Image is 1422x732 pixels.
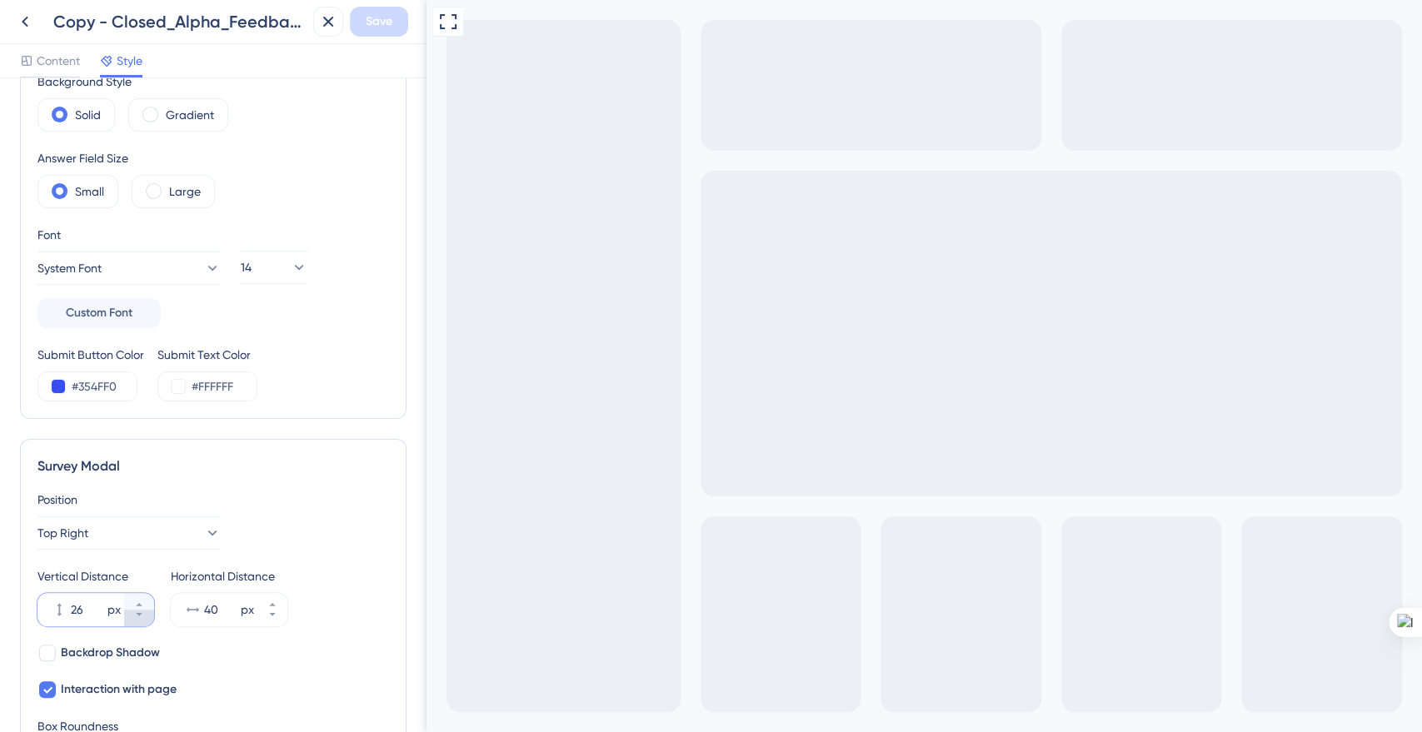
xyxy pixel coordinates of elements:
[350,7,408,37] button: Save
[204,600,237,620] input: px
[46,165,129,178] label: Suggestion 🙋
[37,51,80,71] span: Content
[37,516,221,550] button: Top Right
[46,198,97,212] label: Other ✏️
[166,105,214,125] label: Gradient
[20,43,237,78] div: Select the category of your issue? 👇
[107,600,121,620] div: px
[37,148,215,168] div: Answer Field Size
[13,92,237,218] div: radio group
[37,298,161,328] button: Custom Font
[37,523,88,543] span: Top Right
[75,182,104,202] label: Small
[169,182,201,202] label: Large
[37,490,389,510] div: Position
[241,257,252,277] span: 14
[37,456,389,476] div: Survey Modal
[53,10,307,33] div: Copy - Closed_Alpha_Feedback
[37,72,228,92] div: Background Style
[37,345,144,365] div: Submit Button Color
[46,132,126,145] label: Bug report 🐞
[61,680,177,700] span: Interaction with page
[217,13,237,33] div: Close survey
[66,303,132,323] span: Custom Font
[124,593,154,610] button: px
[37,566,154,586] div: Vertical Distance
[257,610,287,626] button: px
[13,92,237,218] div: Multiple choices rating
[117,51,142,71] span: Style
[37,258,102,278] span: System Font
[124,610,154,626] button: px
[61,643,160,663] span: Backdrop Shadow
[171,566,287,586] div: Horizontal Distance
[46,98,170,112] label: “How-To” question ❓
[75,105,101,125] label: Solid
[37,251,221,285] button: System Font
[241,251,307,284] button: 14
[241,600,254,620] div: px
[112,13,137,33] span: Question 1 / 2
[61,246,204,266] span: Powered by UserGuiding
[37,225,221,245] div: Font
[71,600,104,620] input: px
[157,345,257,365] div: Submit Text Color
[257,593,287,610] button: px
[366,12,392,32] span: Save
